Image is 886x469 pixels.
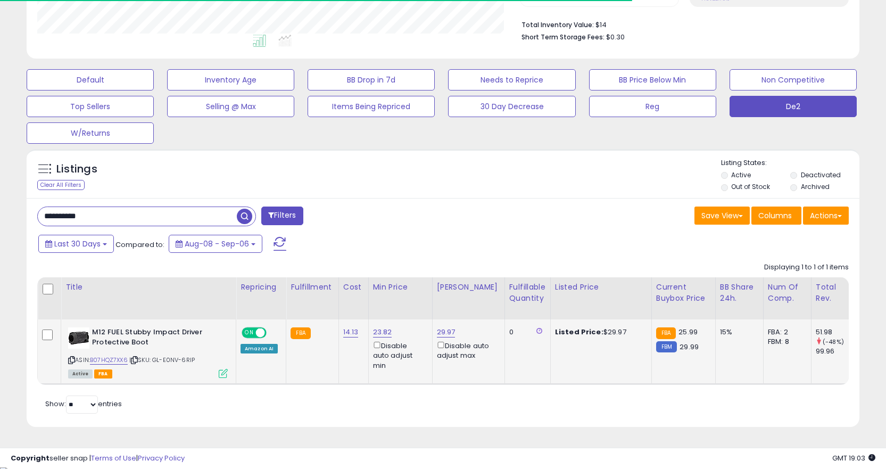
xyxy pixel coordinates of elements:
div: Fulfillment [291,282,334,293]
div: Num of Comp. [768,282,807,304]
div: Title [65,282,231,293]
button: Selling @ Max [167,96,294,117]
button: Needs to Reprice [448,69,575,90]
button: De2 [730,96,857,117]
button: Default [27,69,154,90]
span: Columns [758,210,792,221]
h5: Listings [56,162,97,177]
label: Out of Stock [731,182,770,191]
b: Total Inventory Value: [521,20,594,29]
button: Non Competitive [730,69,857,90]
div: [PERSON_NAME] [437,282,500,293]
label: Archived [801,182,830,191]
div: Disable auto adjust max [437,340,496,360]
div: FBM: 8 [768,337,803,347]
button: Filters [261,207,303,225]
button: Save View [694,207,750,225]
div: BB Share 24h. [720,282,759,304]
div: 15% [720,327,755,337]
div: Cost [343,282,364,293]
button: Reg [589,96,716,117]
span: FBA [94,369,112,379]
span: 25.99 [678,327,698,337]
span: ON [243,328,256,338]
span: 2025-10-7 19:03 GMT [832,453,875,463]
span: Show: entries [45,399,122,409]
div: Disable auto adjust min [373,340,424,371]
button: 30 Day Decrease [448,96,575,117]
div: Displaying 1 to 1 of 1 items [764,262,849,273]
div: Clear All Filters [37,180,85,190]
b: Listed Price: [555,327,603,337]
small: (-48%) [823,338,844,346]
a: 29.97 [437,327,456,338]
div: 99.96 [816,347,859,356]
label: Deactivated [801,170,841,179]
li: $14 [521,18,841,30]
small: FBA [291,327,310,339]
b: M12 FUEL Stubby Impact Driver Protective Boot [92,327,221,350]
strong: Copyright [11,453,49,463]
div: Fulfillable Quantity [509,282,546,304]
b: Short Term Storage Fees: [521,32,605,42]
div: Total Rev. [816,282,855,304]
div: Repricing [241,282,281,293]
span: Compared to: [115,240,164,250]
span: $0.30 [606,32,625,42]
button: BB Price Below Min [589,69,716,90]
button: Actions [803,207,849,225]
span: OFF [265,328,282,338]
span: Aug-08 - Sep-06 [185,238,249,249]
a: 23.82 [373,327,392,338]
p: Listing States: [721,158,859,168]
a: Privacy Policy [138,453,185,463]
button: Aug-08 - Sep-06 [169,235,262,253]
button: Columns [751,207,801,225]
span: All listings currently available for purchase on Amazon [68,369,93,379]
label: Active [731,170,751,179]
div: 51.98 [816,327,859,337]
div: FBA: 2 [768,327,803,337]
div: Current Buybox Price [656,282,711,304]
div: seller snap | | [11,454,185,464]
small: FBA [656,327,676,339]
div: Amazon AI [241,344,278,353]
button: W/Returns [27,122,154,144]
a: B07HQZ7XX6 [90,356,128,365]
div: ASIN: [68,327,228,377]
span: | SKU: GL-E0NV-6RIP [129,356,195,364]
div: Min Price [373,282,428,293]
a: Terms of Use [91,453,136,463]
button: BB Drop in 7d [308,69,435,90]
span: 29.99 [680,342,699,352]
button: Top Sellers [27,96,154,117]
button: Items Being Repriced [308,96,435,117]
div: $29.97 [555,327,643,337]
small: FBM [656,341,677,352]
button: Last 30 Days [38,235,114,253]
div: Listed Price [555,282,647,293]
button: Inventory Age [167,69,294,90]
div: 0 [509,327,542,337]
span: Last 30 Days [54,238,101,249]
a: 14.13 [343,327,359,338]
img: 41BZDpz+kuL._SL40_.jpg [68,327,89,349]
